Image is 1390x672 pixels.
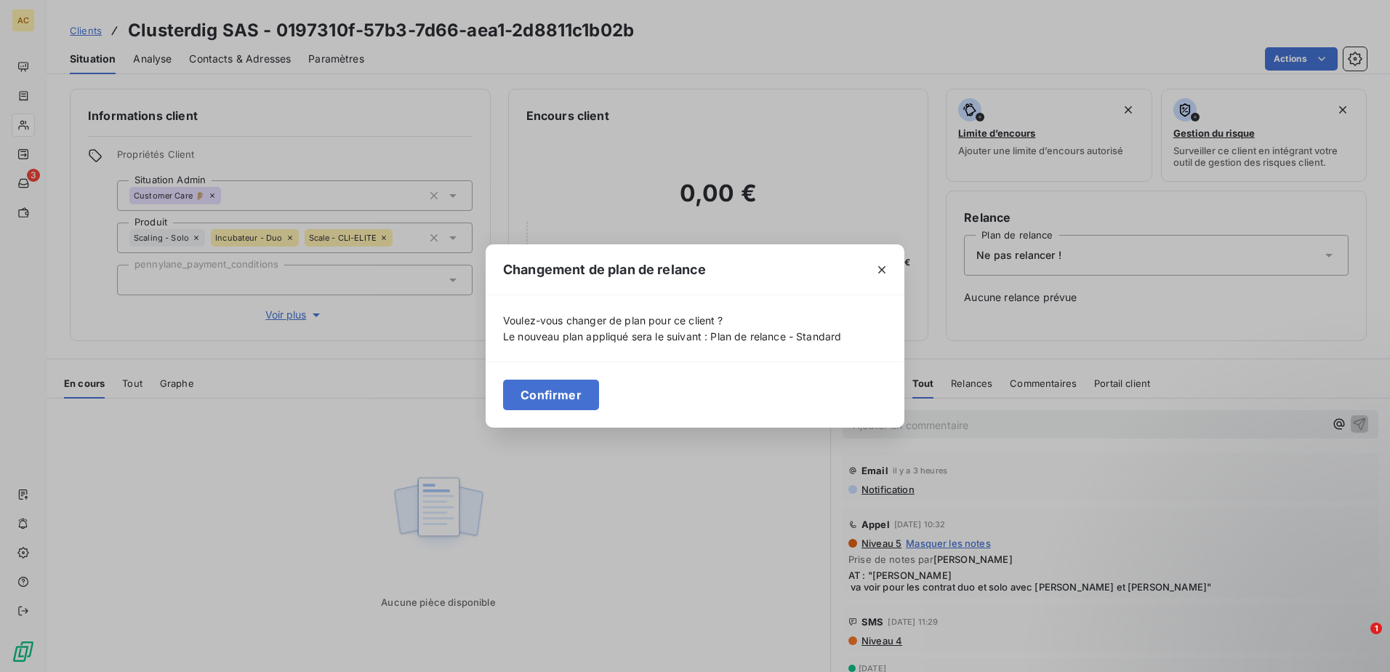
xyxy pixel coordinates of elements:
[503,380,599,410] button: Confirmer
[503,329,841,344] span: Le nouveau plan appliqué sera le suivant : Plan de relance - Standard
[1341,623,1375,657] iframe: Intercom live chat
[503,313,723,328] span: Voulez-vous changer de plan pour ce client ?
[503,260,706,279] span: Changement de plan de relance
[1370,623,1382,634] span: 1
[1099,531,1390,633] iframe: Intercom notifications message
